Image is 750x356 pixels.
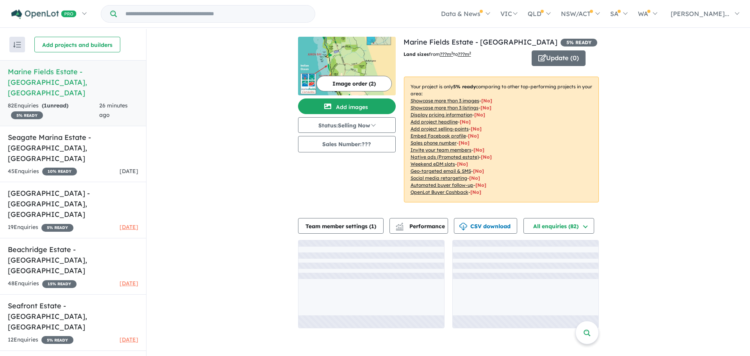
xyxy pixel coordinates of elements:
[99,102,128,118] span: 26 minutes ago
[469,51,471,55] sup: 2
[474,112,485,118] span: [ No ]
[8,188,138,220] h5: [GEOGRAPHIC_DATA] - [GEOGRAPHIC_DATA] , [GEOGRAPHIC_DATA]
[411,189,468,195] u: OpenLot Buyer Cashback
[468,133,479,139] span: [ No ]
[298,218,384,234] button: Team member settings (1)
[411,140,457,146] u: Sales phone number
[8,301,138,332] h5: Seafront Estate - [GEOGRAPHIC_DATA] , [GEOGRAPHIC_DATA]
[453,51,471,57] span: to
[459,223,467,231] img: download icon
[404,38,557,47] a: Marine Fields Estate - [GEOGRAPHIC_DATA]
[404,50,526,58] p: from
[460,119,471,125] span: [ No ]
[440,51,453,57] u: ??? m
[481,98,492,104] span: [ No ]
[120,336,138,343] span: [DATE]
[8,66,138,98] h5: Marine Fields Estate - [GEOGRAPHIC_DATA] , [GEOGRAPHIC_DATA]
[453,84,476,89] b: 5 % ready
[13,42,21,48] img: sort.svg
[120,280,138,287] span: [DATE]
[8,101,99,120] div: 82 Enquir ies
[458,51,471,57] u: ???m
[8,335,73,345] div: 12 Enquir ies
[481,154,492,160] span: [No]
[459,140,470,146] span: [ No ]
[34,37,120,52] button: Add projects and builders
[397,223,445,230] span: Performance
[371,223,374,230] span: 1
[411,147,471,153] u: Invite your team members
[316,76,392,91] button: Image order (2)
[523,218,594,234] button: All enquiries (82)
[561,39,597,47] span: 5 % READY
[411,133,466,139] u: Embed Facebook profile
[42,102,68,109] strong: ( unread)
[671,10,729,18] span: [PERSON_NAME]...
[8,244,138,276] h5: Beachridge Estate - [GEOGRAPHIC_DATA] , [GEOGRAPHIC_DATA]
[473,147,484,153] span: [ No ]
[411,112,472,118] u: Display pricing information
[44,102,47,109] span: 1
[42,280,77,288] span: 15 % READY
[457,161,468,167] span: [No]
[118,5,313,22] input: Try estate name, suburb, builder or developer
[404,77,599,202] p: Your project is only comparing to other top-performing projects in your area: - - - - - - - - - -...
[411,105,479,111] u: Showcase more than 3 listings
[475,182,486,188] span: [No]
[120,168,138,175] span: [DATE]
[389,218,448,234] button: Performance
[8,132,138,164] h5: Seagate Marina Estate - [GEOGRAPHIC_DATA] , [GEOGRAPHIC_DATA]
[454,218,517,234] button: CSV download
[480,105,491,111] span: [ No ]
[11,111,43,119] span: 5 % READY
[469,175,480,181] span: [No]
[41,336,73,344] span: 5 % READY
[396,225,404,230] img: bar-chart.svg
[411,119,458,125] u: Add project headline
[411,175,467,181] u: Social media retargeting
[411,168,471,174] u: Geo-targeted email & SMS
[411,154,479,160] u: Native ads (Promoted estate)
[8,167,77,176] div: 45 Enquir ies
[411,98,479,104] u: Showcase more than 3 images
[411,182,473,188] u: Automated buyer follow-up
[8,223,73,232] div: 19 Enquir ies
[42,168,77,175] span: 10 % READY
[11,9,77,19] img: Openlot PRO Logo White
[298,98,396,114] button: Add images
[404,51,429,57] b: Land sizes
[396,223,403,227] img: line-chart.svg
[298,136,396,152] button: Sales Number:???
[451,51,453,55] sup: 2
[298,37,396,95] img: Marine Fields Estate - Jurien Bay
[411,161,455,167] u: Weekend eDM slots
[41,224,73,232] span: 5 % READY
[473,168,484,174] span: [No]
[411,126,469,132] u: Add project selling-points
[470,189,481,195] span: [No]
[120,224,138,231] span: [DATE]
[471,126,482,132] span: [ No ]
[298,117,396,133] button: Status:Selling Now
[8,279,77,288] div: 48 Enquir ies
[532,50,586,66] button: Update (0)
